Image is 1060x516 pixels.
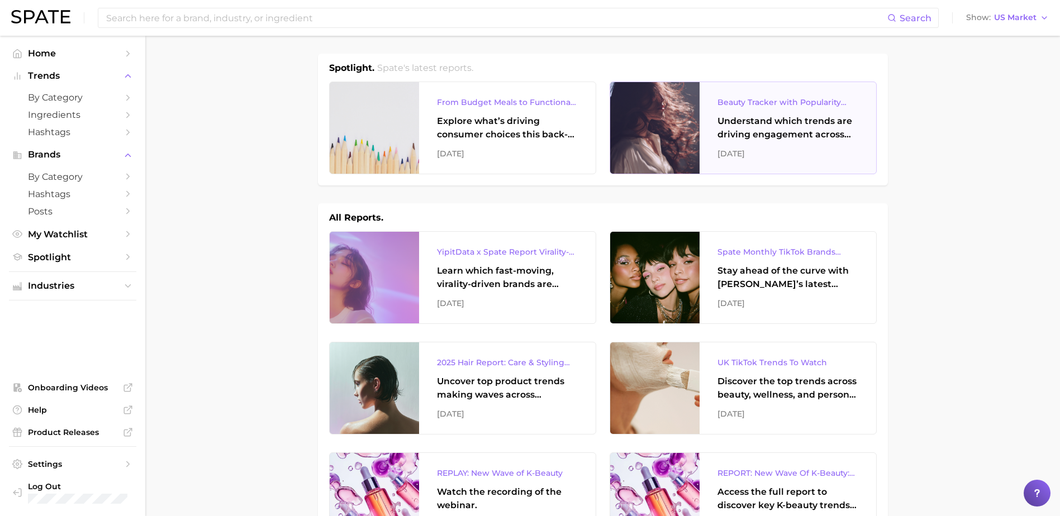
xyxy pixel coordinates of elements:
[9,424,136,441] a: Product Releases
[900,13,931,23] span: Search
[28,150,117,160] span: Brands
[28,171,117,182] span: by Category
[437,95,578,109] div: From Budget Meals to Functional Snacks: Food & Beverage Trends Shaping Consumer Behavior This Sch...
[9,123,136,141] a: Hashtags
[610,342,877,434] a: UK TikTok Trends To WatchDiscover the top trends across beauty, wellness, and personal care on Ti...
[717,245,858,259] div: Spate Monthly TikTok Brands Tracker
[28,92,117,103] span: by Category
[717,356,858,369] div: UK TikTok Trends To Watch
[717,264,858,291] div: Stay ahead of the curve with [PERSON_NAME]’s latest monthly tracker, spotlighting the fastest-gro...
[9,146,136,163] button: Brands
[28,481,146,491] span: Log Out
[437,485,578,512] div: Watch the recording of the webinar.
[717,466,858,480] div: REPORT: New Wave Of K-Beauty: [GEOGRAPHIC_DATA]’s Trending Innovations In Skincare & Color Cosmetics
[9,456,136,472] a: Settings
[329,82,596,174] a: From Budget Meals to Functional Snacks: Food & Beverage Trends Shaping Consumer Behavior This Sch...
[28,252,117,262] span: Spotlight
[437,375,578,402] div: Uncover top product trends making waves across platforms — along with key insights into benefits,...
[9,89,136,106] a: by Category
[28,206,117,217] span: Posts
[717,485,858,512] div: Access the full report to discover key K-beauty trends influencing [DATE] beauty market
[717,114,858,141] div: Understand which trends are driving engagement across platforms in the skin, hair, makeup, and fr...
[105,8,887,27] input: Search here for a brand, industry, or ingredient
[717,375,858,402] div: Discover the top trends across beauty, wellness, and personal care on TikTok [GEOGRAPHIC_DATA].
[9,478,136,507] a: Log out. Currently logged in with e-mail christine.kappner@mane.com.
[11,10,70,23] img: SPATE
[966,15,991,21] span: Show
[994,15,1037,21] span: US Market
[28,281,117,291] span: Industries
[329,231,596,324] a: YipitData x Spate Report Virality-Driven Brands Are Taking a Slice of the Beauty PieLearn which f...
[9,402,136,418] a: Help
[610,231,877,324] a: Spate Monthly TikTok Brands TrackerStay ahead of the curve with [PERSON_NAME]’s latest monthly tr...
[28,383,117,393] span: Onboarding Videos
[437,147,578,160] div: [DATE]
[9,379,136,396] a: Onboarding Videos
[437,264,578,291] div: Learn which fast-moving, virality-driven brands are leading the pack, the risks of viral growth, ...
[28,427,117,437] span: Product Releases
[9,106,136,123] a: Ingredients
[437,356,578,369] div: 2025 Hair Report: Care & Styling Products
[963,11,1052,25] button: ShowUS Market
[329,61,374,75] h1: Spotlight.
[329,342,596,434] a: 2025 Hair Report: Care & Styling ProductsUncover top product trends making waves across platforms...
[329,211,383,224] h1: All Reports.
[9,226,136,243] a: My Watchlist
[28,71,117,81] span: Trends
[9,278,136,294] button: Industries
[717,147,858,160] div: [DATE]
[437,297,578,310] div: [DATE]
[9,203,136,220] a: Posts
[437,407,578,421] div: [DATE]
[9,68,136,84] button: Trends
[28,229,117,240] span: My Watchlist
[9,168,136,185] a: by Category
[28,405,117,415] span: Help
[437,245,578,259] div: YipitData x Spate Report Virality-Driven Brands Are Taking a Slice of the Beauty Pie
[28,127,117,137] span: Hashtags
[28,189,117,199] span: Hashtags
[9,45,136,62] a: Home
[437,114,578,141] div: Explore what’s driving consumer choices this back-to-school season From budget-friendly meals to ...
[717,407,858,421] div: [DATE]
[610,82,877,174] a: Beauty Tracker with Popularity IndexUnderstand which trends are driving engagement across platfor...
[28,459,117,469] span: Settings
[28,109,117,120] span: Ingredients
[9,185,136,203] a: Hashtags
[9,249,136,266] a: Spotlight
[377,61,473,75] h2: Spate's latest reports.
[437,466,578,480] div: REPLAY: New Wave of K-Beauty
[717,297,858,310] div: [DATE]
[28,48,117,59] span: Home
[717,95,858,109] div: Beauty Tracker with Popularity Index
